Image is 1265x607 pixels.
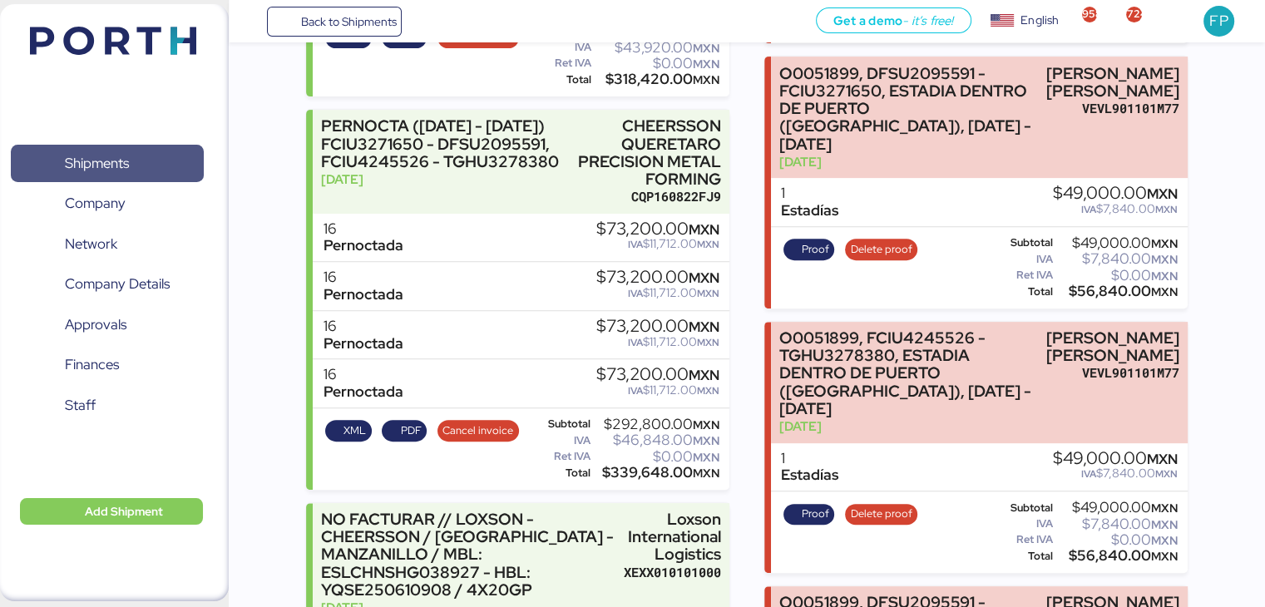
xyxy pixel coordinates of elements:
span: MXN [693,57,719,72]
a: Approvals [11,306,204,344]
div: 16 [323,269,403,286]
div: [PERSON_NAME] [PERSON_NAME] [1046,329,1179,364]
span: MXN [689,269,719,287]
span: Delete proof [851,240,912,259]
div: [DATE] [321,170,564,188]
span: Company [65,191,126,215]
div: $7,840.00 [1056,253,1178,265]
div: Total [540,467,590,479]
span: MXN [693,41,719,56]
div: PERNOCTA ([DATE] - [DATE]) FCIU3271650 - DFSU2095591, FCIU4245526 - TGHU3278380 [321,117,564,170]
span: FP [1209,10,1228,32]
span: MXN [693,450,719,465]
span: MXN [693,433,719,448]
div: $0.00 [594,451,719,463]
button: Proof [783,504,835,526]
button: Cancel invoice [437,420,519,442]
div: Ret IVA [540,57,592,69]
div: $49,000.00 [1056,237,1178,249]
div: NO FACTURAR // LOXSON - CHEERSSON / [GEOGRAPHIC_DATA] - MANZANILLO / MBL: ESLCHNSHG038927 - HBL: ... [321,511,616,599]
div: $11,712.00 [596,384,719,397]
span: Delete proof [851,505,912,523]
a: Network [11,225,204,264]
div: [PERSON_NAME] [PERSON_NAME] [1046,65,1179,100]
span: MXN [1151,252,1178,267]
div: $7,840.00 [1056,518,1178,531]
div: $339,648.00 [594,466,719,479]
div: Total [998,286,1053,298]
div: $0.00 [1056,534,1178,546]
span: MXN [697,238,719,251]
span: MXN [697,384,719,397]
div: IVA [998,518,1053,530]
div: Total [998,550,1053,562]
a: Company Details [11,265,204,303]
div: 16 [323,318,403,335]
div: Loxson International Logistics [624,511,721,563]
div: English [1020,12,1059,29]
span: MXN [697,287,719,300]
span: MXN [689,366,719,384]
div: [DATE] [779,153,1039,170]
div: Pernoctada [323,383,403,401]
span: Add Shipment [85,501,163,521]
div: $46,848.00 [594,434,719,447]
div: Subtotal [998,237,1053,249]
span: Proof [802,505,829,523]
div: $56,840.00 [1056,285,1178,298]
span: MXN [1151,269,1178,284]
a: Shipments [11,145,204,183]
a: Company [11,185,204,223]
div: Subtotal [540,418,590,430]
div: $56,840.00 [1056,550,1178,562]
div: $49,000.00 [1053,450,1178,468]
div: Pernoctada [323,286,403,303]
span: IVA [628,238,643,251]
span: Approvals [65,313,126,337]
div: Estadías [781,202,838,220]
span: MXN [693,466,719,481]
div: 16 [323,366,403,383]
div: $0.00 [1056,269,1178,282]
span: IVA [628,287,643,300]
span: MXN [693,72,719,87]
button: Proof [783,239,835,260]
span: Company Details [65,272,170,296]
span: MXN [1147,185,1178,203]
button: Menu [239,7,267,36]
span: MXN [1151,549,1178,564]
span: Network [65,232,117,256]
span: MXN [689,318,719,336]
div: $49,000.00 [1056,501,1178,514]
div: $11,712.00 [596,238,719,250]
div: $73,200.00 [596,366,719,384]
div: CQP160822FJ9 [572,188,721,205]
div: Total [540,74,592,86]
button: Add Shipment [20,498,203,525]
span: MXN [1147,450,1178,468]
div: XEXX010101000 [624,564,721,581]
span: MXN [1155,203,1178,216]
div: Estadías [781,466,838,484]
div: Pernoctada [323,237,403,254]
span: PDF [401,422,422,440]
div: [DATE] [779,417,1039,435]
div: VEVL901101M77 [1046,364,1179,382]
div: $73,200.00 [596,220,719,239]
div: $49,000.00 [1053,185,1178,203]
span: Cancel invoice [442,422,513,440]
div: $73,200.00 [596,318,719,336]
div: $11,712.00 [596,287,719,299]
span: IVA [1081,467,1096,481]
button: Delete proof [845,504,917,526]
span: Proof [802,240,829,259]
span: MXN [689,220,719,239]
span: IVA [628,384,643,397]
div: $11,712.00 [596,336,719,348]
div: $43,920.00 [595,42,719,54]
a: Finances [11,346,204,384]
span: Shipments [65,151,129,175]
div: O0051899, DFSU2095591 - FCIU3271650, ESTADIA DENTRO DE PUERTO ([GEOGRAPHIC_DATA]), [DATE] - [DATE] [779,65,1039,153]
div: IVA [540,42,592,53]
div: $318,420.00 [595,73,719,86]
